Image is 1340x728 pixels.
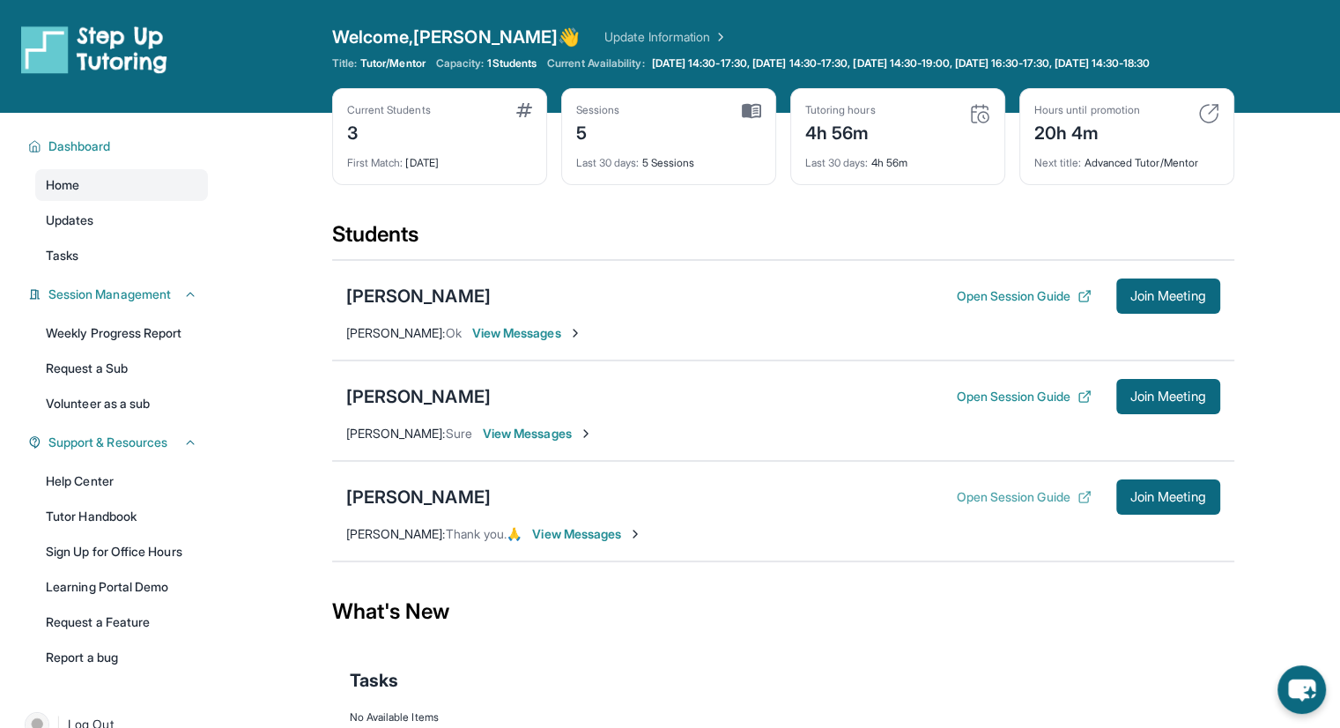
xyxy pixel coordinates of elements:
[547,56,644,71] span: Current Availability:
[1116,479,1220,515] button: Join Meeting
[332,56,357,71] span: Title:
[1034,103,1140,117] div: Hours until promotion
[332,220,1234,259] div: Students
[1130,492,1206,502] span: Join Meeting
[604,28,728,46] a: Update Information
[436,56,485,71] span: Capacity:
[41,286,197,303] button: Session Management
[956,388,1091,405] button: Open Session Guide
[532,525,642,543] span: View Messages
[1116,379,1220,414] button: Join Meeting
[347,156,403,169] span: First Match :
[332,25,581,49] span: Welcome, [PERSON_NAME] 👋
[46,247,78,264] span: Tasks
[710,28,728,46] img: Chevron Right
[576,145,761,170] div: 5 Sessions
[805,117,876,145] div: 4h 56m
[346,325,446,340] span: [PERSON_NAME] :
[46,212,94,229] span: Updates
[446,325,462,340] span: Ok
[48,286,171,303] span: Session Management
[346,426,446,441] span: [PERSON_NAME] :
[956,488,1091,506] button: Open Session Guide
[48,434,167,451] span: Support & Resources
[350,710,1217,724] div: No Available Items
[41,137,197,155] button: Dashboard
[35,169,208,201] a: Home
[48,137,111,155] span: Dashboard
[652,56,1151,71] span: [DATE] 14:30-17:30, [DATE] 14:30-17:30, [DATE] 14:30-19:00, [DATE] 16:30-17:30, [DATE] 14:30-18:30
[35,353,208,384] a: Request a Sub
[648,56,1154,71] a: [DATE] 14:30-17:30, [DATE] 14:30-17:30, [DATE] 14:30-19:00, [DATE] 16:30-17:30, [DATE] 14:30-18:30
[1116,279,1220,314] button: Join Meeting
[1130,391,1206,402] span: Join Meeting
[46,176,79,194] span: Home
[350,668,398,693] span: Tasks
[41,434,197,451] button: Support & Resources
[21,25,167,74] img: logo
[628,527,642,541] img: Chevron-Right
[1130,291,1206,301] span: Join Meeting
[346,526,446,541] span: [PERSON_NAME] :
[347,117,431,145] div: 3
[35,465,208,497] a: Help Center
[35,606,208,638] a: Request a Feature
[35,501,208,532] a: Tutor Handbook
[742,103,761,119] img: card
[805,145,990,170] div: 4h 56m
[1034,117,1140,145] div: 20h 4m
[347,103,431,117] div: Current Students
[35,388,208,420] a: Volunteer as a sub
[346,485,491,509] div: [PERSON_NAME]
[576,103,620,117] div: Sessions
[35,536,208,568] a: Sign Up for Office Hours
[346,284,491,308] div: [PERSON_NAME]
[568,326,582,340] img: Chevron-Right
[35,571,208,603] a: Learning Portal Demo
[1034,145,1219,170] div: Advanced Tutor/Mentor
[576,156,640,169] span: Last 30 days :
[576,117,620,145] div: 5
[35,204,208,236] a: Updates
[472,324,582,342] span: View Messages
[805,103,876,117] div: Tutoring hours
[35,317,208,349] a: Weekly Progress Report
[446,426,472,441] span: Sure
[1198,103,1219,124] img: card
[956,287,1091,305] button: Open Session Guide
[969,103,990,124] img: card
[360,56,426,71] span: Tutor/Mentor
[483,425,593,442] span: View Messages
[446,526,522,541] span: Thank you.🙏
[516,103,532,117] img: card
[347,145,532,170] div: [DATE]
[487,56,537,71] span: 1 Students
[1277,665,1326,714] button: chat-button
[805,156,869,169] span: Last 30 days :
[35,642,208,673] a: Report a bug
[346,384,491,409] div: [PERSON_NAME]
[579,427,593,441] img: Chevron-Right
[332,573,1234,650] div: What's New
[35,240,208,271] a: Tasks
[1034,156,1082,169] span: Next title :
